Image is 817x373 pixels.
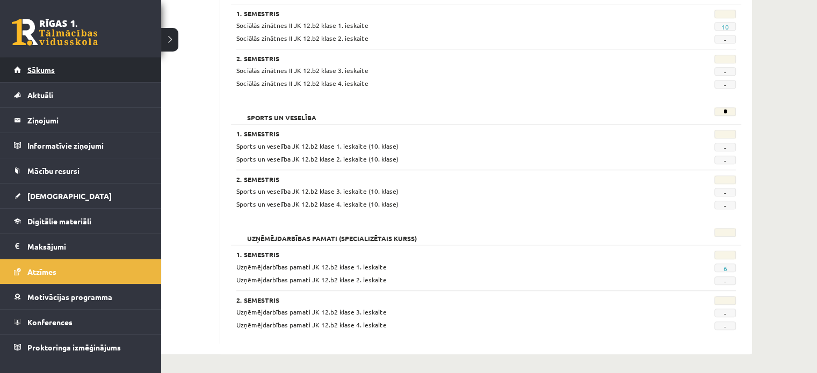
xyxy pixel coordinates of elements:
[714,143,736,151] span: -
[236,55,650,62] h3: 2. Semestris
[236,200,399,208] span: Sports un veselība JK 12.b2 klase 4. ieskaite (10. klase)
[14,133,148,158] a: Informatīvie ziņojumi
[714,309,736,317] span: -
[27,108,148,133] legend: Ziņojumi
[236,175,650,183] h3: 2. Semestris
[236,34,368,42] span: Sociālās zinātnes II JK 12.b2 klase 2. ieskaite
[12,19,98,46] a: Rīgas 1. Tālmācības vidusskola
[236,228,428,239] h2: Uzņēmējdarbības pamati (Specializētais kurss)
[236,320,387,329] span: Uzņēmējdarbības pamati JK 12.b2 klase 4. ieskaite
[27,267,56,276] span: Atzīmes
[27,90,53,100] span: Aktuāli
[236,251,650,258] h3: 1. Semestris
[714,188,736,196] span: -
[14,184,148,208] a: [DEMOGRAPHIC_DATA]
[27,234,148,259] legend: Maksājumi
[236,275,387,284] span: Uzņēmējdarbības pamati JK 12.b2 klase 2. ieskaite
[14,284,148,309] a: Motivācijas programma
[27,216,91,226] span: Digitālie materiāli
[27,191,112,201] span: [DEMOGRAPHIC_DATA]
[14,209,148,233] a: Digitālie materiāli
[236,21,368,30] span: Sociālās zinātnes II JK 12.b2 klase 1. ieskaite
[236,308,387,316] span: Uzņēmējdarbības pamati JK 12.b2 klase 3. ieskaite
[27,317,73,327] span: Konferences
[14,310,148,334] a: Konferences
[236,262,387,271] span: Uzņēmējdarbības pamati JK 12.b2 klase 1. ieskaite
[714,321,736,330] span: -
[236,130,650,137] h3: 1. Semestris
[14,108,148,133] a: Ziņojumi
[27,65,55,75] span: Sākums
[27,166,79,175] span: Mācību resursi
[236,187,399,195] span: Sports un veselība JK 12.b2 klase 3. ieskaite (10. klase)
[14,234,148,259] a: Maksājumi
[236,107,327,118] h2: Sports un veselība
[27,342,121,352] span: Proktoringa izmēģinājums
[714,80,736,89] span: -
[236,296,650,304] h3: 2. Semestris
[714,201,736,209] span: -
[27,292,112,302] span: Motivācijas programma
[14,57,148,82] a: Sākums
[14,259,148,284] a: Atzīmes
[714,67,736,76] span: -
[714,276,736,285] span: -
[721,23,729,31] a: 10
[14,83,148,107] a: Aktuāli
[236,155,399,163] span: Sports un veselība JK 12.b2 klase 2. ieskaite (10. klase)
[714,35,736,43] span: -
[27,133,148,158] legend: Informatīvie ziņojumi
[236,66,368,75] span: Sociālās zinātnes II JK 12.b2 klase 3. ieskaite
[714,156,736,164] span: -
[236,10,650,17] h3: 1. Semestris
[723,264,727,273] a: 6
[14,335,148,360] a: Proktoringa izmēģinājums
[14,158,148,183] a: Mācību resursi
[236,142,399,150] span: Sports un veselība JK 12.b2 klase 1. ieskaite (10. klase)
[236,79,368,87] span: Sociālās zinātnes II JK 12.b2 klase 4. ieskaite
